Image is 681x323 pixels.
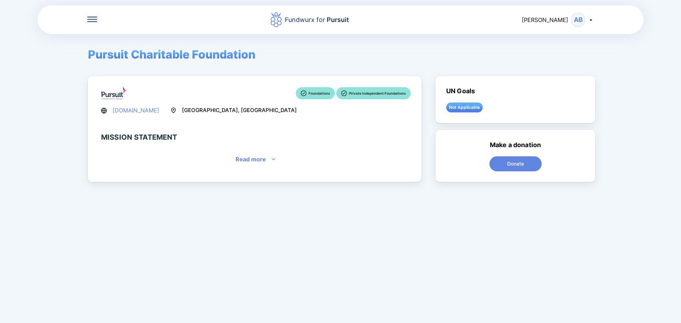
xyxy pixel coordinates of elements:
div: Make a donation [490,141,541,149]
img: logo.png [101,87,127,100]
div: Fundwurx for [285,15,349,25]
div: Not Applicable [446,102,483,112]
p: Private Independent Foundations [349,90,406,96]
div: Mission Statement [101,133,177,141]
div: UN Goals [446,87,475,95]
button: Donate [489,156,542,171]
span: Donate [507,160,524,167]
span: [GEOGRAPHIC_DATA], [GEOGRAPHIC_DATA] [182,106,297,115]
div: AB [571,13,585,27]
span: [PERSON_NAME] [522,16,568,23]
a: [DOMAIN_NAME] [112,107,159,114]
span: Pursuit [325,16,349,23]
div: Read more [236,154,266,164]
p: Foundations [309,90,330,96]
span: Pursuit Charitable Foundation [88,48,255,61]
